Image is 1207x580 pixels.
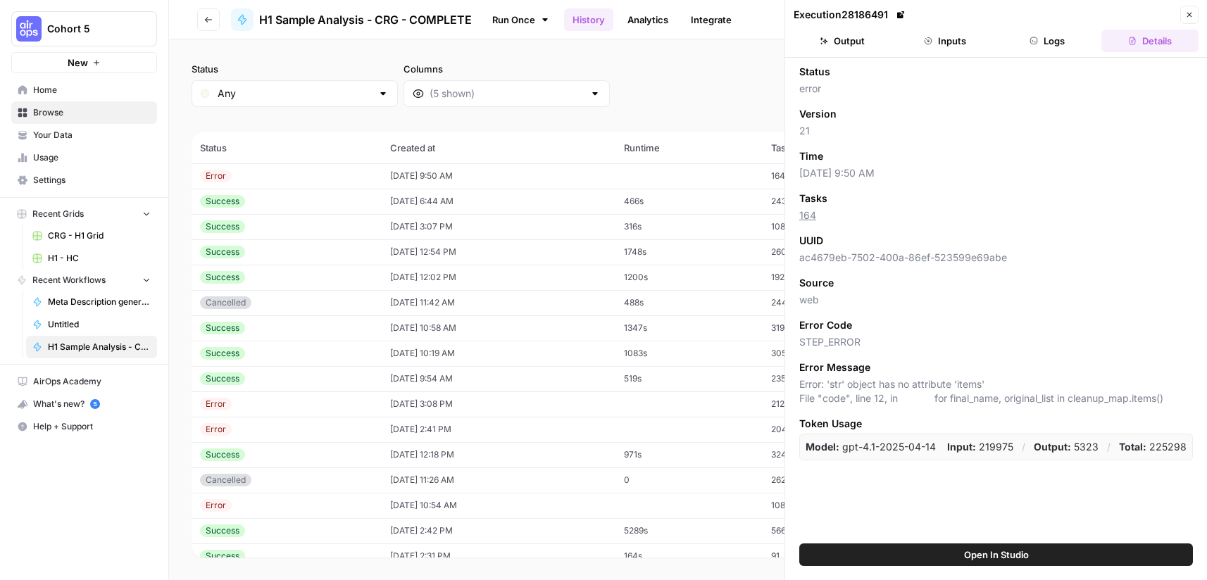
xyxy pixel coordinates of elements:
[799,276,834,290] span: Source
[1107,440,1111,454] p: /
[763,341,878,366] td: 305
[259,11,472,28] span: H1 Sample Analysis - CRG - COMPLETE
[799,543,1193,566] button: Open In Studio
[382,290,615,315] td: [DATE] 11:42 AM
[33,375,151,388] span: AirOps Academy
[1119,440,1187,454] p: 225298
[382,543,615,569] td: [DATE] 2:31 PM
[200,474,251,486] div: Cancelled
[799,234,823,248] span: UUID
[200,448,245,461] div: Success
[799,209,816,221] a: 164
[799,377,1193,405] span: Error: 'str' object has no attribute 'items' File "code", line 12, in for final_name, original_li...
[200,195,245,208] div: Success
[615,467,763,493] td: 0
[48,252,151,265] span: H1 - HC
[1119,441,1146,453] strong: Total:
[90,399,100,409] a: 5
[16,16,42,42] img: Cohort 5 Logo
[48,229,151,242] span: CRG - H1 Grid
[11,169,157,191] a: Settings
[32,274,106,286] span: Recent Workflows
[615,518,763,543] td: 5289s
[33,84,151,96] span: Home
[483,8,558,32] a: Run Once
[947,440,1013,454] p: 219975
[615,132,763,163] th: Runtime
[615,341,763,366] td: 1083s
[33,174,151,187] span: Settings
[48,318,151,331] span: Untitled
[615,214,763,239] td: 316s
[763,391,878,417] td: 212
[763,132,878,163] th: Tasks
[1034,440,1099,454] p: 5323
[200,170,232,182] div: Error
[200,398,232,410] div: Error
[382,189,615,214] td: [DATE] 6:44 AM
[1034,441,1071,453] strong: Output:
[11,11,157,46] button: Workspace: Cohort 5
[682,8,740,31] a: Integrate
[11,393,157,415] button: What's new? 5
[799,124,1193,138] span: 21
[763,543,878,569] td: 91
[382,493,615,518] td: [DATE] 10:54 AM
[799,318,852,332] span: Error Code
[200,220,245,233] div: Success
[382,214,615,239] td: [DATE] 3:07 PM
[964,548,1029,562] span: Open In Studio
[32,208,84,220] span: Recent Grids
[763,189,878,214] td: 243
[382,391,615,417] td: [DATE] 3:08 PM
[615,442,763,467] td: 971s
[11,101,157,124] a: Browse
[200,296,251,309] div: Cancelled
[382,163,615,189] td: [DATE] 9:50 AM
[763,518,878,543] td: 566
[382,132,615,163] th: Created at
[200,550,245,562] div: Success
[11,370,157,393] a: AirOps Academy
[1022,440,1025,454] p: /
[799,191,827,206] span: Tasks
[47,22,132,36] span: Cohort 5
[619,8,677,31] a: Analytics
[26,313,157,336] a: Untitled
[794,30,891,52] button: Output
[200,423,232,436] div: Error
[799,65,830,79] span: Status
[11,203,157,225] button: Recent Grids
[947,441,976,453] strong: Input:
[200,499,232,512] div: Error
[200,347,245,360] div: Success
[33,420,151,433] span: Help + Support
[763,265,878,290] td: 192
[382,239,615,265] td: [DATE] 12:54 PM
[763,214,878,239] td: 108
[11,146,157,169] a: Usage
[763,163,878,189] td: 164
[26,291,157,313] a: Meta Description generator (CRG)
[48,341,151,353] span: H1 Sample Analysis - CRG - COMPLETE
[382,467,615,493] td: [DATE] 11:26 AM
[999,30,1096,52] button: Logs
[763,366,878,391] td: 235
[763,467,878,493] td: 262
[33,129,151,141] span: Your Data
[11,270,157,291] button: Recent Workflows
[794,8,908,22] div: Execution 28186491
[615,366,763,391] td: 519s
[382,518,615,543] td: [DATE] 2:42 PM
[11,52,157,73] button: New
[192,132,382,163] th: Status
[615,315,763,341] td: 1347s
[382,442,615,467] td: [DATE] 12:18 PM
[68,56,88,70] span: New
[799,251,1193,265] span: ac4679eb-7502-400a-86ef-523599e69abe
[33,106,151,119] span: Browse
[12,393,156,415] div: What's new?
[382,265,615,290] td: [DATE] 12:02 PM
[763,493,878,518] td: 1086
[200,271,245,284] div: Success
